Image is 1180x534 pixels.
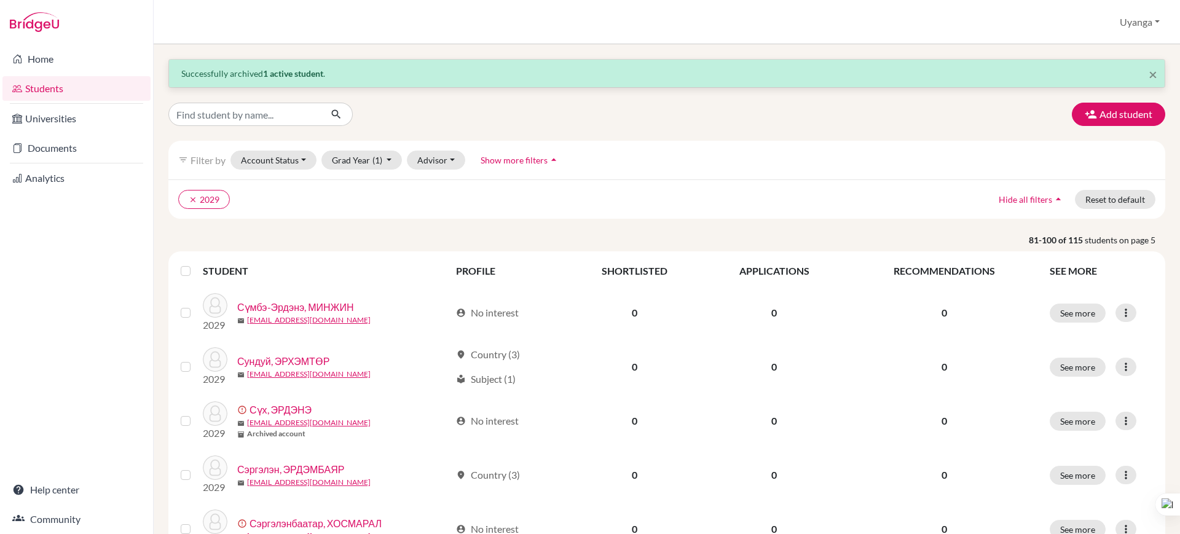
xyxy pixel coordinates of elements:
[1149,65,1157,83] span: ×
[456,372,516,387] div: Subject (1)
[247,477,371,488] a: [EMAIL_ADDRESS][DOMAIN_NAME]
[250,402,312,417] a: Сүх, ЭРДЭНЭ
[10,12,59,32] img: Bridge-U
[247,369,371,380] a: [EMAIL_ADDRESS][DOMAIN_NAME]
[1052,193,1064,205] i: arrow_drop_up
[203,293,227,318] img: Сүмбэ-Эрдэнэ, МИНЖИН
[237,462,344,477] a: Сэргэлэн, ЭРДЭМБАЯР
[567,256,702,286] th: SHORTLISTED
[2,166,151,190] a: Analytics
[237,371,245,379] span: mail
[702,286,846,340] td: 0
[456,308,466,318] span: account_circle
[567,448,702,502] td: 0
[237,420,245,427] span: mail
[854,359,1035,374] p: 0
[203,480,227,495] p: 2029
[203,401,227,426] img: Сүх, ЭРДЭНЭ
[854,414,1035,428] p: 0
[237,354,330,369] a: Сундуй, ЭРХЭМТӨР
[178,155,188,165] i: filter_list
[203,455,227,480] img: Сэргэлэн, ЭРДЭМБАЯР
[247,417,371,428] a: [EMAIL_ADDRESS][DOMAIN_NAME]
[2,76,151,101] a: Students
[2,136,151,160] a: Documents
[456,347,520,362] div: Country (3)
[237,317,245,324] span: mail
[1085,234,1165,246] span: students on page 5
[702,394,846,448] td: 0
[203,318,227,332] p: 2029
[999,194,1052,205] span: Hide all filters
[2,47,151,71] a: Home
[203,256,449,286] th: STUDENT
[702,256,846,286] th: APPLICATIONS
[456,305,519,320] div: No interest
[1042,256,1160,286] th: SEE MORE
[1075,190,1155,209] button: Reset to default
[1050,466,1106,485] button: See more
[456,374,466,384] span: local_library
[456,468,520,482] div: Country (3)
[1149,67,1157,82] button: Close
[846,256,1042,286] th: RECOMMENDATIONS
[237,519,250,528] span: error_outline
[456,350,466,359] span: location_on
[189,195,197,204] i: clear
[1050,304,1106,323] button: See more
[263,68,323,79] strong: 1 active student
[567,340,702,394] td: 0
[2,477,151,502] a: Help center
[548,154,560,166] i: arrow_drop_up
[203,347,227,372] img: Сундуй, ЭРХЭМТӨР
[456,416,466,426] span: account_circle
[988,190,1075,209] button: Hide all filtersarrow_drop_up
[203,372,227,387] p: 2029
[567,394,702,448] td: 0
[237,431,245,438] span: inventory_2
[372,155,382,165] span: (1)
[1072,103,1165,126] button: Add student
[470,151,570,170] button: Show more filtersarrow_drop_up
[481,155,548,165] span: Show more filters
[321,151,403,170] button: Grad Year(1)
[237,405,250,415] span: error_outline
[237,300,353,315] a: Сүмбэ-Эрдэнэ, МИНЖИН
[407,151,465,170] button: Advisor
[854,468,1035,482] p: 0
[456,524,466,534] span: account_circle
[1114,10,1165,34] button: Uyanga
[203,426,227,441] p: 2029
[203,509,227,534] img: Сэргэлэнбаатар, ХОСМАРАЛ
[1050,412,1106,431] button: See more
[168,103,321,126] input: Find student by name...
[181,67,1152,80] p: Successfully archived .
[854,305,1035,320] p: 0
[449,256,567,286] th: PROFILE
[250,516,382,531] a: Сэргэлэнбаатар, ХОСМАРАЛ
[1050,358,1106,377] button: See more
[456,470,466,480] span: location_on
[178,190,230,209] button: clear2029
[191,154,226,166] span: Filter by
[567,286,702,340] td: 0
[237,479,245,487] span: mail
[2,106,151,131] a: Universities
[247,315,371,326] a: [EMAIL_ADDRESS][DOMAIN_NAME]
[2,507,151,532] a: Community
[1029,234,1085,246] strong: 81-100 of 115
[247,428,305,439] b: Archived account
[702,448,846,502] td: 0
[456,414,519,428] div: No interest
[230,151,317,170] button: Account Status
[702,340,846,394] td: 0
